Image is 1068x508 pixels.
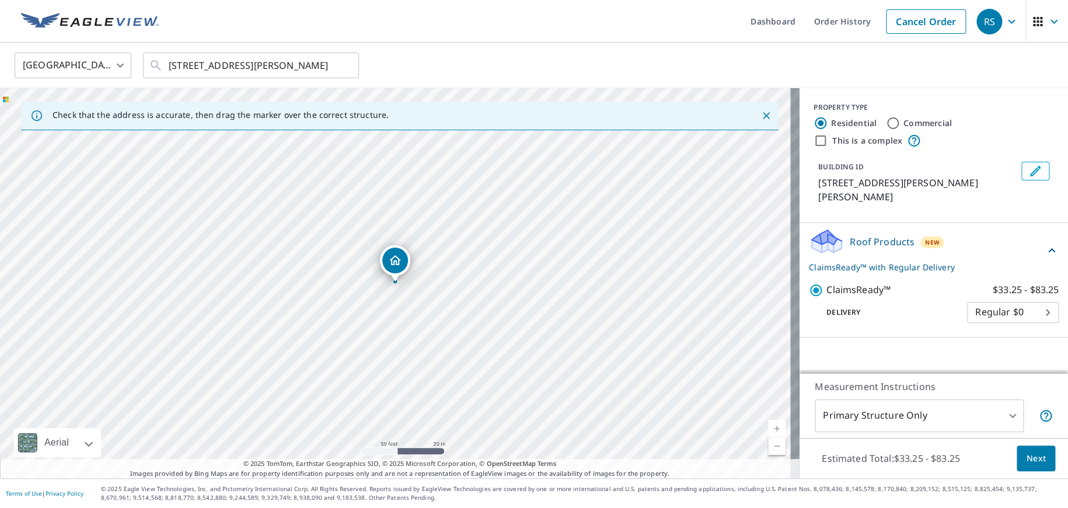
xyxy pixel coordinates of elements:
img: EV Logo [21,13,159,30]
div: Regular $0 [967,296,1059,329]
a: Privacy Policy [46,489,83,497]
button: Close [759,108,774,123]
p: BUILDING ID [818,162,863,172]
div: Roof ProductsNewClaimsReady™ with Regular Delivery [809,228,1059,273]
a: OpenStreetMap [486,459,535,468]
span: New [925,238,940,247]
p: | [6,490,83,497]
p: Delivery [809,307,967,318]
p: ClaimsReady™ with Regular Delivery [809,261,1045,273]
span: Next [1026,451,1046,466]
label: Commercial [903,117,952,129]
p: © 2025 Eagle View Technologies, Inc. and Pictometry International Corp. All Rights Reserved. Repo... [101,485,1062,502]
p: Measurement Instructions [815,380,1053,394]
p: ClaimsReady™ [826,283,891,297]
label: This is a complex [832,135,902,147]
a: Current Level 19, Zoom In [768,420,786,437]
button: Next [1017,446,1055,472]
span: © 2025 TomTom, Earthstar Geographics SIO, © 2025 Microsoft Corporation, © [243,459,557,469]
a: Current Level 19, Zoom Out [768,437,786,455]
p: Estimated Total: $33.25 - $83.25 [812,446,969,471]
button: Edit building 1 [1021,162,1049,180]
p: Check that the address is accurate, then drag the marker over the correct structure. [53,110,389,120]
div: RS [976,9,1002,34]
div: PROPERTY TYPE [814,102,1054,113]
a: Terms of Use [6,489,42,497]
label: Residential [831,117,877,129]
input: Search by address or latitude-longitude [169,49,335,82]
div: Primary Structure Only [815,399,1024,432]
p: $33.25 - $83.25 [993,283,1059,297]
span: Your report will include only the primary structure on the property. For example, a detached gara... [1039,409,1053,423]
p: Roof Products [850,235,915,249]
a: Terms [538,459,557,468]
a: Cancel Order [886,9,966,34]
div: [GEOGRAPHIC_DATA] [15,49,131,82]
div: Dropped pin, building 1, Residential property, 1070 Haymar Rd Chapin, SC 29036 [380,245,410,281]
p: [STREET_ADDRESS][PERSON_NAME][PERSON_NAME] [818,176,1017,204]
div: Aerial [41,428,72,457]
div: Aerial [14,428,101,457]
